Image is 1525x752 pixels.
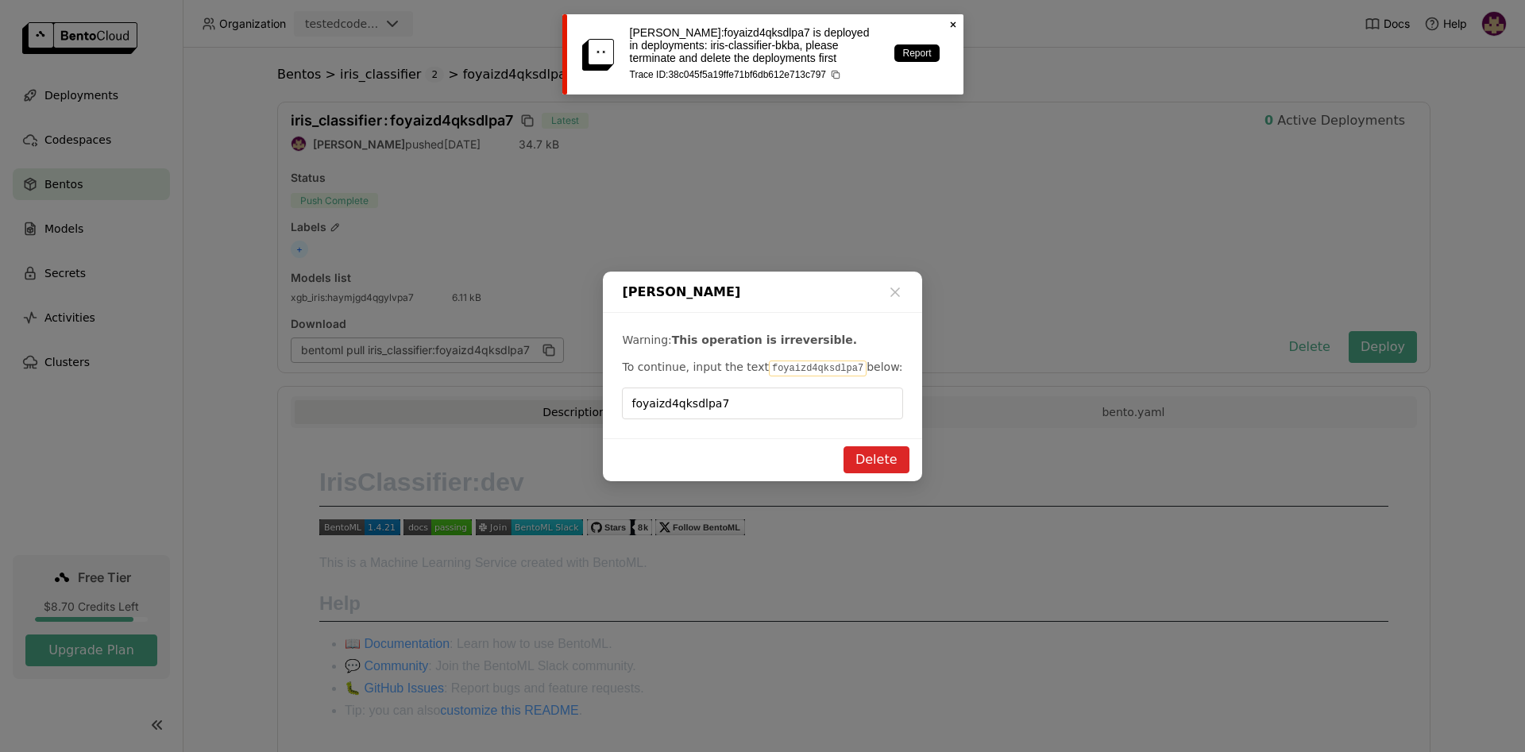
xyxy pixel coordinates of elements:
[894,44,939,62] a: Report
[947,18,959,31] svg: Close
[622,361,768,373] span: To continue, input the text
[867,361,902,373] span: below:
[630,26,879,64] p: [PERSON_NAME]:foyaizd4qksdlpa7 is deployed in deployments: iris-classifier-bkba, please terminate...
[603,272,921,313] div: [PERSON_NAME]
[603,272,921,481] div: dialog
[672,334,857,346] b: This operation is irreversible.
[844,446,909,473] button: Delete
[630,69,879,80] p: Trace ID: 38c045f5a19ffe71bf6db612e713c797
[622,334,671,346] span: Warning:
[769,361,867,376] code: foyaizd4qksdlpa7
